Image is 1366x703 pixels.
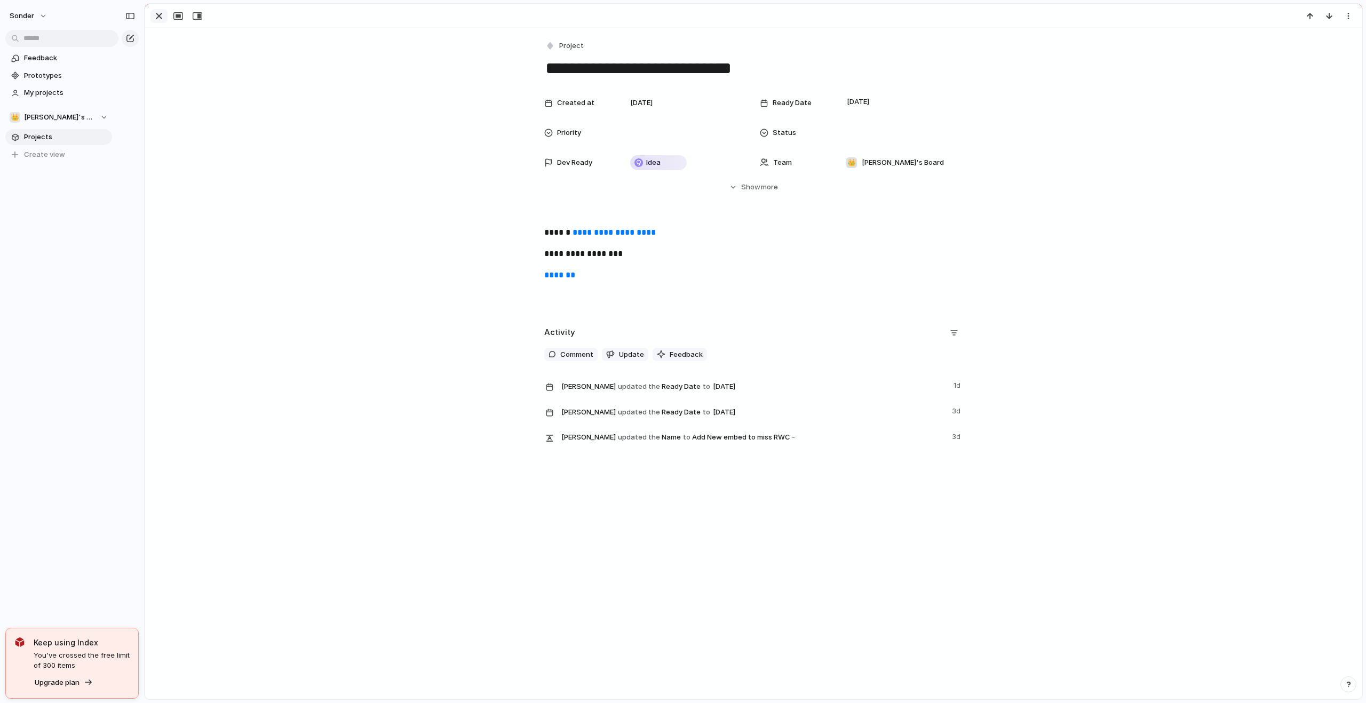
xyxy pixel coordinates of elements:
span: Projects [24,132,108,142]
button: sonder [5,7,53,25]
span: more [761,182,778,193]
span: [PERSON_NAME] [561,432,616,443]
span: Dev Ready [557,157,592,168]
span: Ready Date [561,378,947,394]
span: Comment [560,349,593,360]
span: Idea [646,157,661,168]
span: updated the [618,432,660,443]
span: [PERSON_NAME] [561,381,616,392]
span: My projects [24,87,108,98]
button: Update [602,348,648,362]
span: 3d [952,429,963,442]
span: [DATE] [630,98,653,108]
span: Update [619,349,644,360]
h2: Activity [544,326,575,339]
span: 3d [952,404,963,417]
button: Showmore [544,178,963,197]
span: Feedback [670,349,703,360]
span: Ready Date [773,98,812,108]
span: [PERSON_NAME]'s Board [24,112,95,123]
span: Feedback [24,53,108,63]
span: Keep using Index [34,637,130,648]
a: Projects [5,129,112,145]
span: [PERSON_NAME]'s Board [862,157,944,168]
span: Project [559,41,584,51]
button: Feedback [653,348,707,362]
span: to [683,432,690,443]
span: Upgrade plan [35,677,80,688]
button: Create view [5,147,112,163]
span: Team [773,157,792,168]
span: updated the [618,407,660,418]
div: 👑 [846,157,857,168]
span: [PERSON_NAME] [561,407,616,418]
span: Ready Date [561,404,946,420]
span: Show [741,182,760,193]
span: Priority [557,127,581,138]
span: to [703,381,710,392]
span: updated the [618,381,660,392]
span: Prototypes [24,70,108,81]
div: 👑 [10,112,20,123]
button: Project [543,38,587,54]
span: [DATE] [844,95,872,108]
a: Prototypes [5,68,112,84]
span: to [703,407,710,418]
button: Comment [544,348,598,362]
span: You've crossed the free limit of 300 items [34,650,130,671]
span: Create view [24,149,65,160]
span: Status [773,127,796,138]
span: [DATE] [710,406,738,419]
span: sonder [10,11,34,21]
span: 1d [954,378,963,391]
a: My projects [5,85,112,101]
button: Upgrade plan [31,675,96,690]
a: Feedback [5,50,112,66]
span: Created at [557,98,594,108]
span: Name Add New embed to miss RWC - [561,429,946,444]
span: [DATE] [710,380,738,393]
button: 👑[PERSON_NAME]'s Board [5,109,112,125]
